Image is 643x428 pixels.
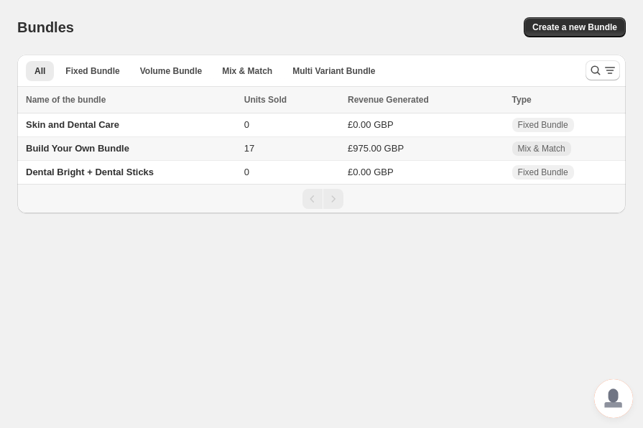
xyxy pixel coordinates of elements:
[348,119,394,130] span: £0.00 GBP
[518,143,565,154] span: Mix & Match
[532,22,617,33] span: Create a new Bundle
[26,143,129,154] span: Build Your Own Bundle
[348,167,394,177] span: £0.00 GBP
[292,65,375,77] span: Multi Variant Bundle
[222,65,272,77] span: Mix & Match
[518,119,568,131] span: Fixed Bundle
[17,19,74,36] h1: Bundles
[586,60,620,80] button: Search and filter results
[512,93,617,107] div: Type
[594,379,633,418] div: Open chat
[244,93,301,107] button: Units Sold
[26,167,154,177] span: Dental Bright + Dental Sticks
[348,93,443,107] button: Revenue Generated
[244,119,249,130] span: 0
[524,17,626,37] button: Create a new Bundle
[65,65,119,77] span: Fixed Bundle
[34,65,45,77] span: All
[348,93,429,107] span: Revenue Generated
[518,167,568,178] span: Fixed Bundle
[26,93,236,107] div: Name of the bundle
[140,65,202,77] span: Volume Bundle
[244,93,287,107] span: Units Sold
[244,167,249,177] span: 0
[17,184,626,213] nav: Pagination
[244,143,254,154] span: 17
[348,143,404,154] span: £975.00 GBP
[26,119,119,130] span: Skin and Dental Care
